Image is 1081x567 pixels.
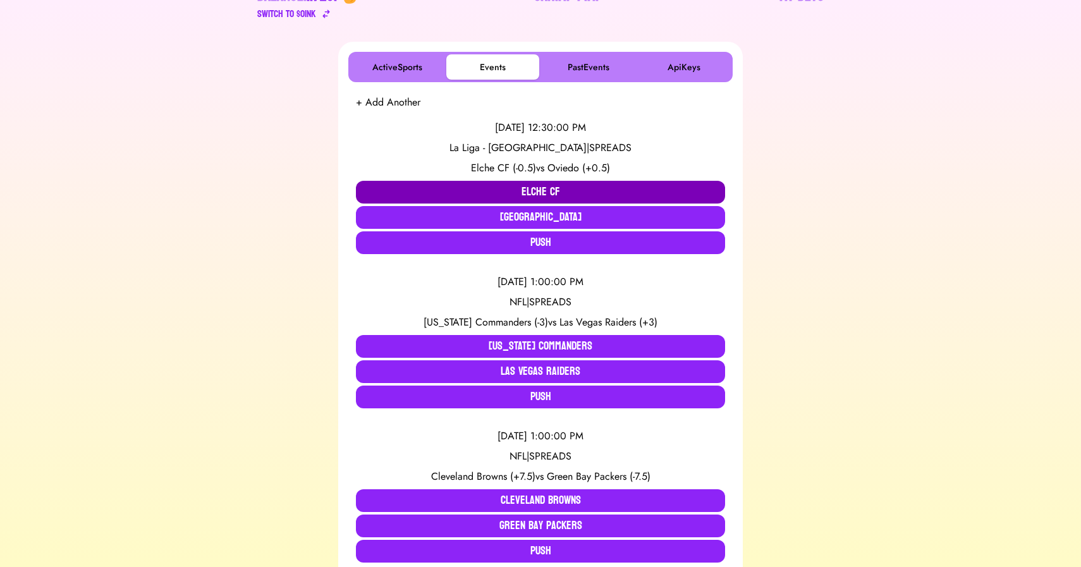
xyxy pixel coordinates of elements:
[356,489,725,512] button: Cleveland Browns
[356,469,725,484] div: vs
[351,54,444,80] button: ActiveSports
[356,315,725,330] div: vs
[356,360,725,383] button: Las Vegas Raiders
[356,295,725,310] div: NFL | SPREADS
[637,54,730,80] button: ApiKeys
[356,429,725,444] div: [DATE] 1:00:00 PM
[446,54,539,80] button: Events
[356,120,725,135] div: [DATE] 12:30:00 PM
[356,515,725,537] button: Green Bay Packers
[356,449,725,464] div: NFL | SPREADS
[424,315,548,329] span: [US_STATE] Commanders (-3)
[356,540,725,563] button: Push
[257,6,316,21] div: Switch to $ OINK
[356,206,725,229] button: [GEOGRAPHIC_DATA]
[431,469,535,484] span: Cleveland Browns (+7.5)
[356,386,725,408] button: Push
[471,161,536,175] span: Elche CF (-0.5)
[547,161,610,175] span: Oviedo (+0.5)
[356,95,420,110] button: + Add Another
[356,231,725,254] button: Push
[356,274,725,290] div: [DATE] 1:00:00 PM
[356,335,725,358] button: [US_STATE] Commanders
[542,54,635,80] button: PastEvents
[356,140,725,155] div: La Liga - [GEOGRAPHIC_DATA] | SPREADS
[356,161,725,176] div: vs
[559,315,657,329] span: Las Vegas Raiders (+3)
[547,469,650,484] span: Green Bay Packers (-7.5)
[356,181,725,204] button: Elche CF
